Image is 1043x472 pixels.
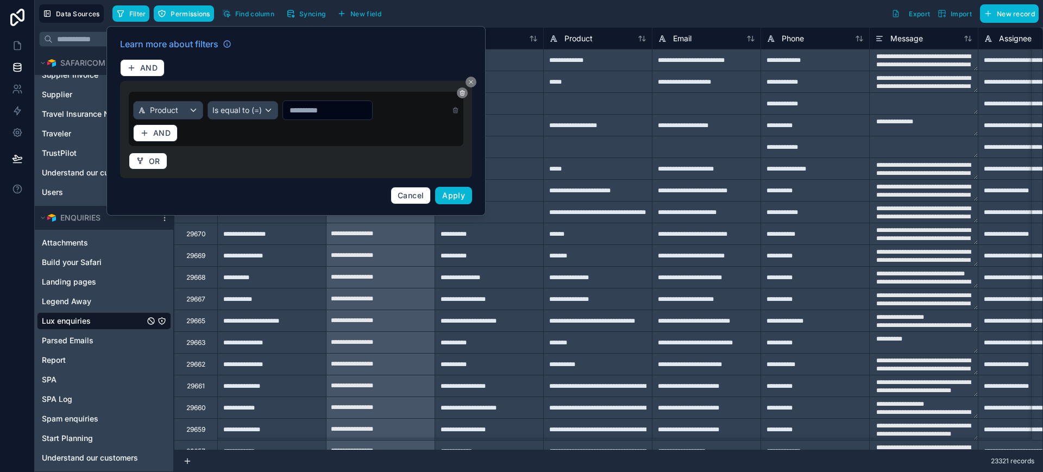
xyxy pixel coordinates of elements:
span: Syncing [299,10,325,18]
div: 29665 [186,317,205,325]
button: New field [334,5,385,22]
span: Filter [129,10,146,18]
a: New record [976,4,1039,23]
span: Message [890,33,923,44]
button: Product [133,101,203,119]
button: New record [980,4,1039,23]
span: 23321 records [991,457,1034,465]
span: Product [150,105,178,116]
button: Export [888,4,934,23]
button: AND [120,59,165,77]
button: Permissions [154,5,213,22]
span: OR [149,156,160,166]
span: Is equal to (=) [212,105,262,116]
button: Is equal to (=) [208,101,278,119]
button: AND [133,124,178,142]
button: Find column [218,5,278,22]
a: Syncing [282,5,334,22]
span: Assignee [999,33,1032,44]
a: Learn more about filters [120,37,231,51]
div: 29670 [186,230,206,238]
button: Import [934,4,976,23]
span: Email [673,33,692,44]
span: Cancel [398,191,424,200]
span: New field [350,10,381,18]
div: 29659 [186,425,205,434]
span: Apply [442,191,465,200]
span: Import [951,10,972,18]
div: 29662 [186,360,205,369]
button: Apply [435,187,472,204]
span: Permissions [171,10,210,18]
span: Data Sources [56,10,100,18]
button: Data Sources [39,4,104,23]
div: 29657 [186,447,205,456]
span: Phone [782,33,804,44]
span: Learn more about filters [120,37,218,51]
span: New record [997,10,1035,18]
div: 29663 [186,338,205,347]
button: OR [129,153,167,170]
div: 29667 [186,295,205,304]
button: Syncing [282,5,329,22]
span: AND [153,128,171,138]
span: AND [140,63,158,73]
div: 29661 [187,382,205,391]
div: 29660 [186,404,206,412]
div: 29668 [186,273,205,282]
span: Find column [235,10,274,18]
button: Filter [112,5,150,22]
a: Permissions [154,5,218,22]
div: 29669 [186,251,205,260]
span: Product [564,33,593,44]
span: Export [909,10,930,18]
button: Cancel [391,187,431,204]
